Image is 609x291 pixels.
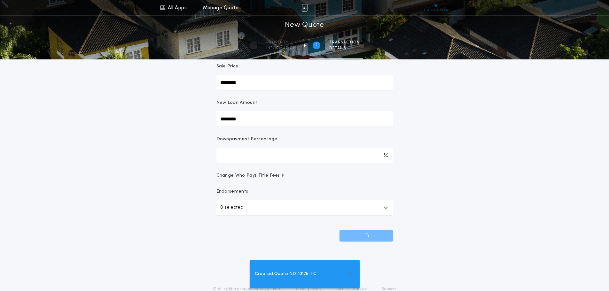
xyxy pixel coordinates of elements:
img: img [301,4,308,11]
button: Change Who Pays Title Fees [216,172,393,179]
p: Endorsements [216,188,393,195]
button: 0 selected [216,200,393,215]
span: Created Quote ND-10125-TC [255,271,316,278]
input: Downpayment Percentage [216,148,393,163]
span: information [266,46,296,51]
p: Sale Price [216,63,238,70]
p: 0 selected [220,204,243,211]
p: Downpayment Percentage [216,136,277,142]
h2: 2 [315,43,317,48]
span: Property [266,40,296,45]
span: Transaction [329,40,360,45]
p: New Loan Amount [216,100,258,106]
input: Sale Price [216,75,393,90]
img: vs-icon [424,4,448,11]
span: details [329,46,360,51]
h1: New Quote [285,20,324,30]
input: New Loan Amount [216,111,393,126]
span: Change Who Pays Title Fees [216,172,285,179]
